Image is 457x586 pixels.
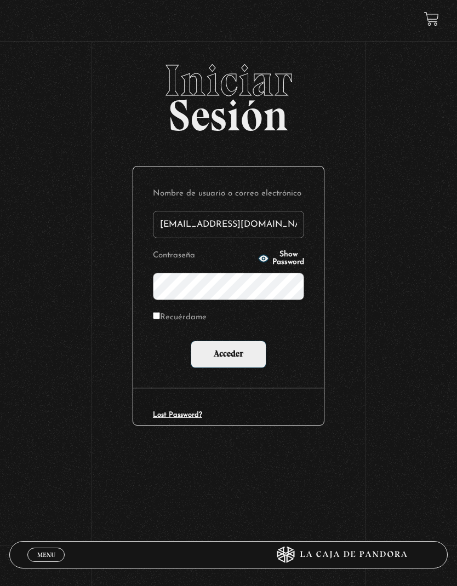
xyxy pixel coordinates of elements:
[153,248,255,264] label: Contraseña
[424,12,439,26] a: View your shopping cart
[153,310,207,326] label: Recuérdame
[9,59,448,102] span: Iniciar
[37,551,55,558] span: Menu
[191,341,266,368] input: Acceder
[153,411,202,418] a: Lost Password?
[258,251,304,266] button: Show Password
[9,59,448,129] h2: Sesión
[33,561,59,568] span: Cerrar
[153,312,160,319] input: Recuérdame
[272,251,304,266] span: Show Password
[153,186,304,202] label: Nombre de usuario o correo electrónico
